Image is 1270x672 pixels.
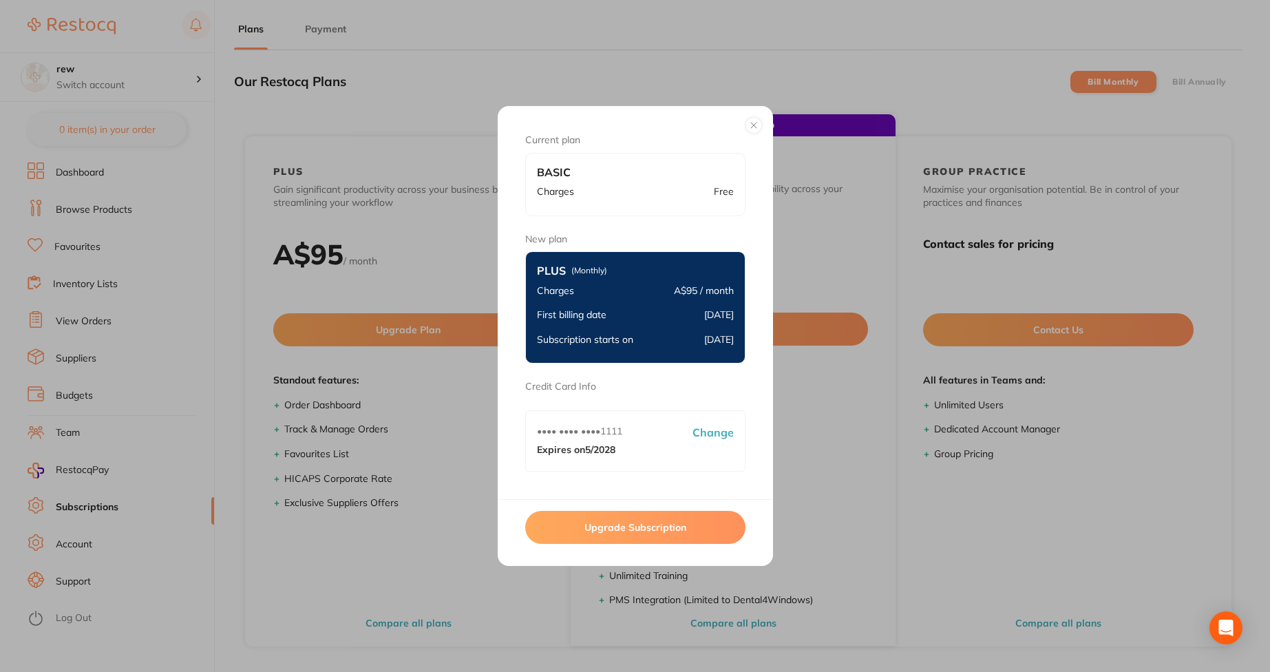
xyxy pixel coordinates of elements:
[525,134,745,147] h5: Current plan
[537,284,574,298] p: Charges
[525,511,745,544] button: Upgrade Subscription
[537,333,633,347] p: Subscription starts on
[537,165,571,180] b: Basic
[674,284,734,298] p: A$95 / month
[537,425,622,439] p: •••• •••• •••• 1111
[537,443,622,457] p: Expires on 5/2028
[692,426,734,439] p: Change
[714,185,734,199] p: Free
[525,233,745,246] h5: New plan
[537,308,606,322] p: First billing date
[704,333,734,347] p: [DATE]
[704,308,734,322] p: [DATE]
[571,266,607,275] span: (Monthly)
[1209,611,1242,644] div: Open Intercom Messenger
[537,185,574,199] p: Charges
[525,380,745,394] p: Credit Card Info
[537,263,566,278] b: Plus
